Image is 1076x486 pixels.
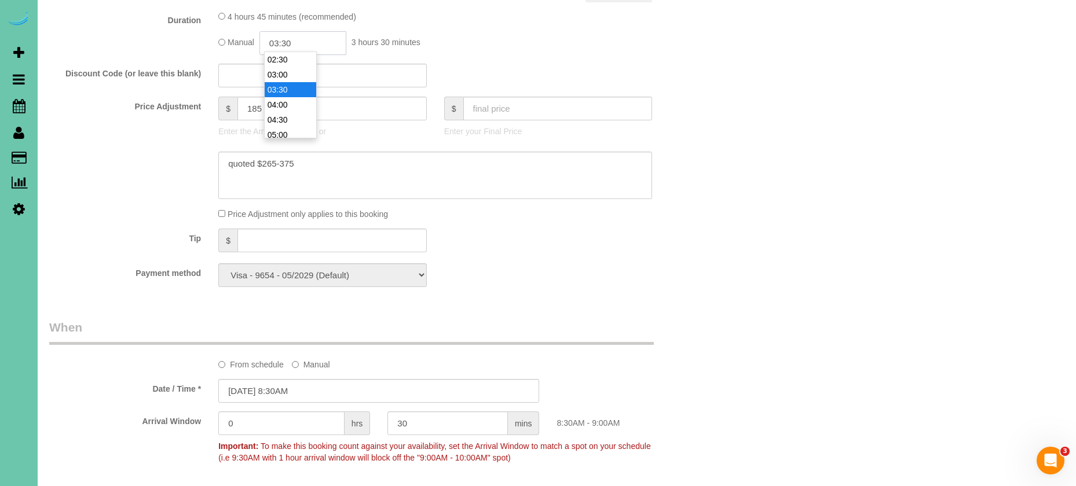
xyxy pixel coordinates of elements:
li: 04:30 [265,112,316,127]
input: Manual [292,361,299,368]
iframe: Intercom live chat [1037,447,1064,474]
span: Price Adjustment only applies to this booking [228,209,388,219]
p: Enter your Final Price [444,126,653,137]
span: hrs [345,411,370,435]
label: Arrival Window [41,411,210,427]
span: Manual [228,38,254,47]
span: 4 hours 45 minutes (recommended) [228,12,356,21]
span: To make this booking count against your availability, set the Arrival Window to match a spot on y... [218,441,651,462]
label: Price Adjustment [41,97,210,112]
li: 03:00 [265,67,316,82]
img: Automaid Logo [7,12,30,28]
span: mins [508,411,540,435]
span: 3 [1060,447,1070,456]
strong: Important: [218,441,258,451]
li: 03:30 [265,82,316,97]
li: 04:00 [265,97,316,112]
label: Date / Time * [41,379,210,395]
li: 02:30 [265,52,316,67]
span: 3 hours 30 minutes [352,38,420,47]
span: $ [444,97,463,120]
label: From schedule [218,355,284,370]
input: final price [463,97,653,120]
li: 05:00 [265,127,316,142]
label: Discount Code (or leave this blank) [41,64,210,79]
div: 8:30AM - 9:00AM [548,411,717,429]
legend: When [49,319,654,345]
input: MM/DD/YYYY HH:MM [218,379,539,403]
input: From schedule [218,361,225,368]
span: $ [218,97,237,120]
label: Tip [41,229,210,244]
label: Manual [292,355,330,370]
label: Payment method [41,263,210,279]
span: $ [218,229,237,252]
label: Duration [41,10,210,26]
p: Enter the Amount to Adjust, or [218,126,427,137]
